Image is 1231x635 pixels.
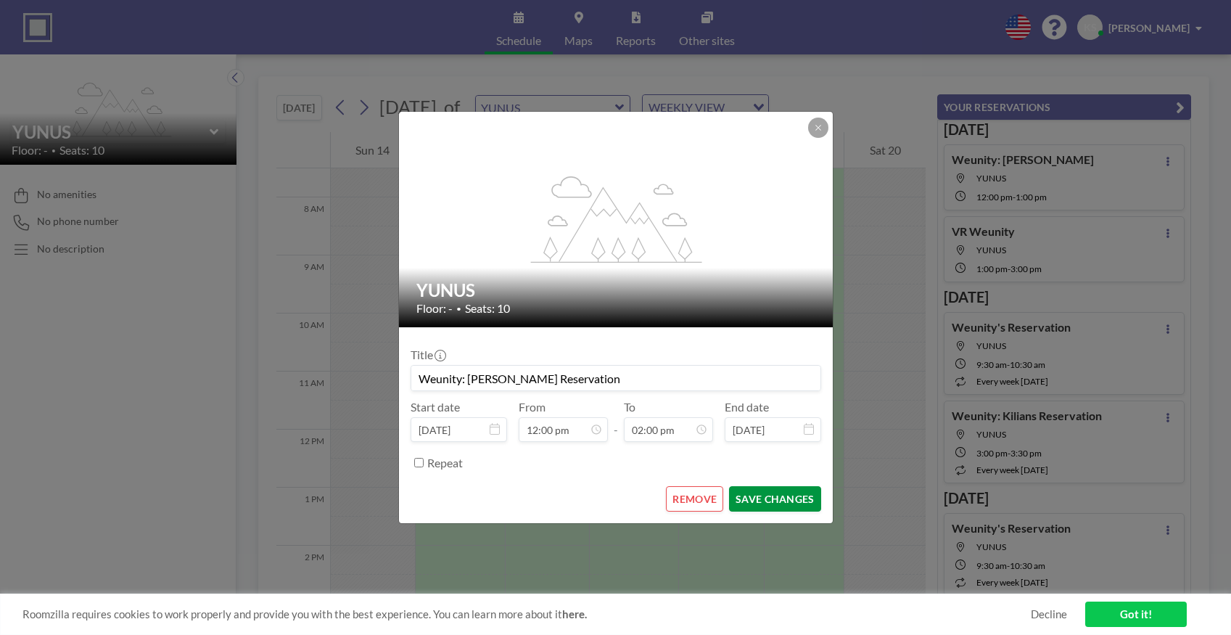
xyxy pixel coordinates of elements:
[624,400,635,414] label: To
[1085,602,1187,627] a: Got it!
[411,400,460,414] label: Start date
[427,456,463,470] label: Repeat
[519,400,545,414] label: From
[1031,607,1067,621] a: Decline
[411,348,445,362] label: Title
[729,486,820,512] button: SAVE CHANGES
[416,301,453,316] span: Floor: -
[614,405,618,437] span: -
[530,175,701,262] g: flex-grow: 1.2;
[465,301,510,316] span: Seats: 10
[456,303,461,314] span: •
[725,400,769,414] label: End date
[411,366,820,390] input: (No title)
[562,607,587,620] a: here.
[416,279,817,301] h2: YUNUS
[666,486,723,512] button: REMOVE
[22,607,1031,621] span: Roomzilla requires cookies to work properly and provide you with the best experience. You can lea...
